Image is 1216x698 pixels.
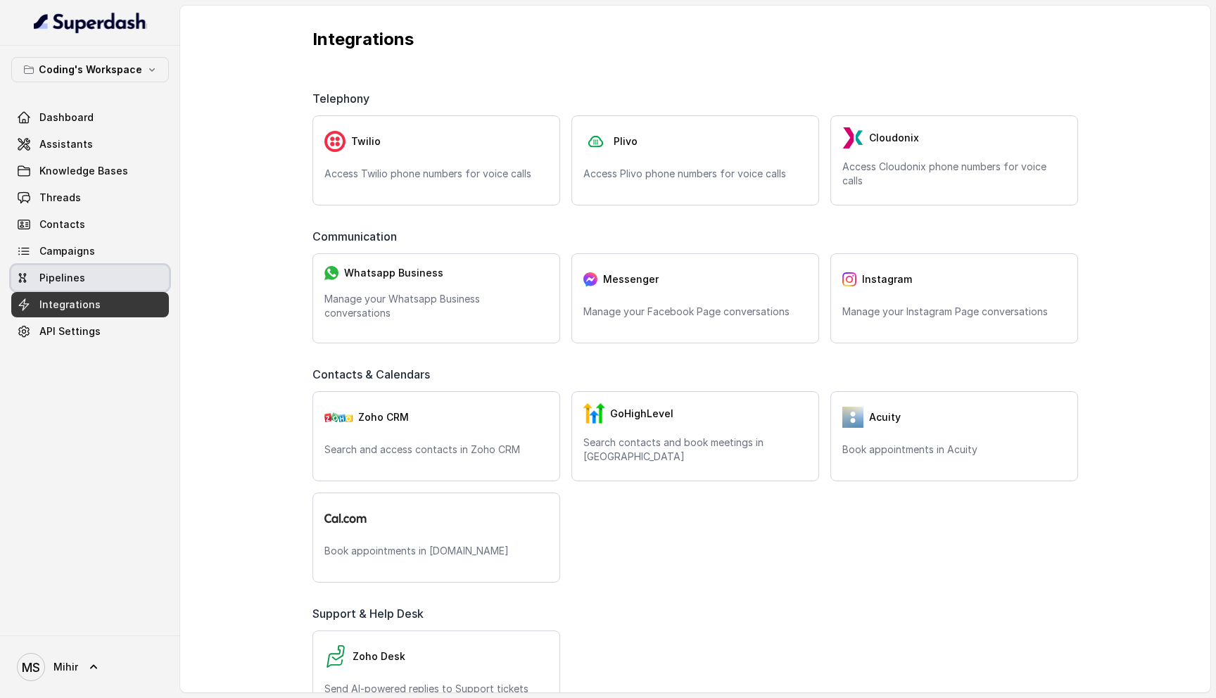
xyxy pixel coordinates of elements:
[39,164,128,178] span: Knowledge Bases
[842,407,863,428] img: 5vvjV8cQY1AVHSZc2N7qU9QabzYIM+zpgiA0bbq9KFoni1IQNE8dHPp0leJjYW31UJeOyZnSBUO77gdMaNhFCgpjLZzFnVhVC...
[39,298,101,312] span: Integrations
[324,544,548,558] p: Book appointments in [DOMAIN_NAME]
[39,217,85,231] span: Contacts
[842,443,1066,457] p: Book appointments in Acuity
[312,90,375,107] span: Telephony
[312,605,429,622] span: Support & Help Desk
[353,649,405,664] span: Zoho Desk
[53,660,78,674] span: Mihir
[39,191,81,205] span: Threads
[312,28,1078,51] p: Integrations
[583,436,807,464] p: Search contacts and book meetings in [GEOGRAPHIC_DATA]
[11,105,169,130] a: Dashboard
[39,137,93,151] span: Assistants
[869,410,901,424] span: Acuity
[324,682,548,696] p: Send AI-powered replies to Support tickets
[22,660,40,675] text: MS
[610,407,673,421] span: GoHighLevel
[312,366,436,383] span: Contacts & Calendars
[11,319,169,344] a: API Settings
[11,212,169,237] a: Contacts
[11,132,169,157] a: Assistants
[312,228,403,245] span: Communication
[11,57,169,82] button: Coding's Workspace
[869,131,919,145] span: Cloudonix
[324,412,353,422] img: zohoCRM.b78897e9cd59d39d120b21c64f7c2b3a.svg
[583,403,604,424] img: GHL.59f7fa3143240424d279.png
[603,272,659,286] span: Messenger
[11,185,169,210] a: Threads
[324,292,548,320] p: Manage your Whatsapp Business conversations
[39,324,101,338] span: API Settings
[324,131,346,152] img: twilio.7c09a4f4c219fa09ad352260b0a8157b.svg
[583,167,807,181] p: Access Plivo phone numbers for voice calls
[842,127,863,148] img: LzEnlUgADIwsuYwsTIxNLkxQDEyBEgDTDZAMjs1Qgy9jUyMTMxBzEB8uASKBKLgDqFxF08kI1lQAAAABJRU5ErkJggg==
[324,514,367,523] img: logo.svg
[39,61,142,78] p: Coding's Workspace
[11,239,169,264] a: Campaigns
[862,272,912,286] span: Instagram
[34,11,147,34] img: light.svg
[11,265,169,291] a: Pipelines
[344,266,443,280] span: Whatsapp Business
[583,131,608,153] img: plivo.d3d850b57a745af99832d897a96997ac.svg
[614,134,638,148] span: Plivo
[39,244,95,258] span: Campaigns
[324,167,548,181] p: Access Twilio phone numbers for voice calls
[583,305,807,319] p: Manage your Facebook Page conversations
[39,110,94,125] span: Dashboard
[11,647,169,687] a: Mihir
[583,272,597,286] img: messenger.2e14a0163066c29f9ca216c7989aa592.svg
[324,266,338,280] img: whatsapp.f50b2aaae0bd8934e9105e63dc750668.svg
[351,134,381,148] span: Twilio
[842,160,1066,188] p: Access Cloudonix phone numbers for voice calls
[842,305,1066,319] p: Manage your Instagram Page conversations
[11,292,169,317] a: Integrations
[324,443,548,457] p: Search and access contacts in Zoho CRM
[842,272,856,286] img: instagram.04eb0078a085f83fc525.png
[39,271,85,285] span: Pipelines
[358,410,409,424] span: Zoho CRM
[11,158,169,184] a: Knowledge Bases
